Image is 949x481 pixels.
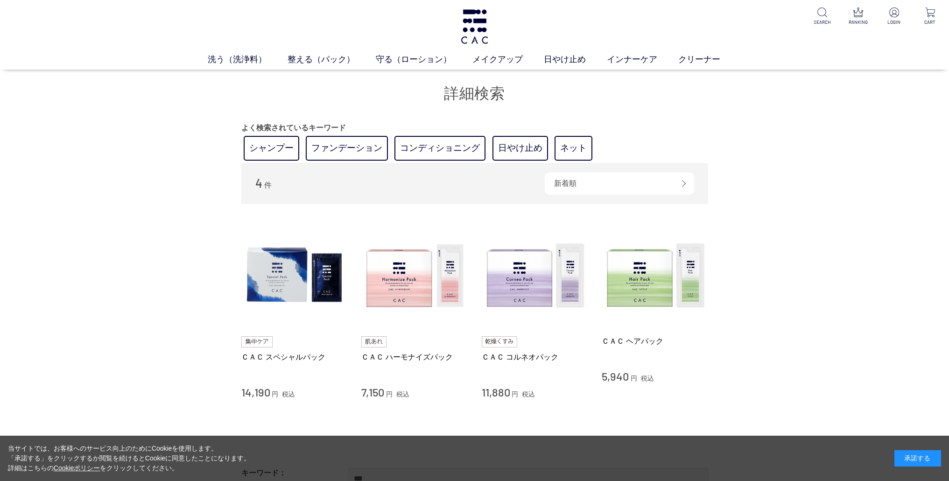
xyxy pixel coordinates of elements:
[361,385,384,399] span: 7,150
[482,352,588,362] a: ＣＡＣ コルネオパック
[607,53,678,66] a: インナーケア
[54,464,100,472] a: Cookieポリシー
[208,53,288,66] a: 洗う（洗浄料）
[472,53,544,66] a: メイクアップ
[241,336,273,347] img: 集中ケア
[894,450,941,467] div: 承諾する
[482,385,510,399] span: 11,880
[492,136,548,161] a: 日やけ止め
[241,84,708,104] h1: 詳細検索
[482,223,588,329] img: ＣＡＣ コルネオパック
[847,19,870,26] p: RANKING
[883,19,906,26] p: LOGIN
[241,385,270,399] span: 14,190
[361,223,468,329] img: ＣＡＣ ハーモナイズパック
[241,352,348,362] a: ＣＡＣ スペシャルパック
[396,390,409,398] span: 税込
[376,53,472,66] a: 守る（ローション）
[459,9,490,44] img: logo
[631,375,637,382] span: 円
[641,375,654,382] span: 税込
[847,7,870,26] a: RANKING
[272,390,278,398] span: 円
[522,390,535,398] span: 税込
[386,390,393,398] span: 円
[361,336,387,347] img: 肌あれ
[482,336,518,347] img: 乾燥くすみ
[555,136,592,161] a: ネット
[919,19,942,26] p: CART
[811,7,834,26] a: SEARCH
[264,181,272,189] span: 件
[883,7,906,26] a: LOGIN
[544,53,607,66] a: 日やけ止め
[255,176,262,190] span: 4
[241,223,348,329] img: ＣＡＣ スペシャルパック
[394,136,485,161] a: コンディショニング
[306,136,388,161] a: ファンデーション
[811,19,834,26] p: SEARCH
[288,53,376,66] a: 整える（パック）
[361,352,468,362] a: ＣＡＣ ハーモナイズパック
[919,7,942,26] a: CART
[678,53,741,66] a: クリーナー
[244,136,299,161] a: シャンプー
[602,336,708,346] a: ＣＡＣ ヘアパック
[282,390,295,398] span: 税込
[8,444,251,473] div: 当サイトでは、お客様へのサービス向上のためにCookieを使用します。 「承諾する」をクリックするか閲覧を続けるとCookieに同意したことになります。 詳細はこちらの をクリックしてください。
[241,122,708,134] p: よく検索されているキーワード
[545,172,694,195] div: 新着順
[602,223,708,329] img: ＣＡＣ ヘアパック
[512,390,518,398] span: 円
[602,369,629,383] span: 5,940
